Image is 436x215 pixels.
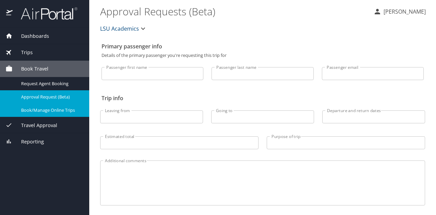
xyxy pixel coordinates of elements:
[21,80,81,87] span: Request Agent Booking
[13,49,33,56] span: Trips
[100,1,368,22] h1: Approval Requests (Beta)
[21,94,81,100] span: Approval Request (Beta)
[381,7,426,16] p: [PERSON_NAME]
[21,107,81,113] span: Book/Manage Online Trips
[13,65,48,73] span: Book Travel
[13,32,49,40] span: Dashboards
[13,138,44,145] span: Reporting
[97,22,150,35] button: LSU Academics
[13,7,77,20] img: airportal-logo.png
[102,53,424,58] p: Details of the primary passenger you're requesting this trip for
[102,93,424,104] h2: Trip info
[371,5,429,18] button: [PERSON_NAME]
[100,24,139,33] span: LSU Academics
[13,122,57,129] span: Travel Approval
[102,41,424,52] h2: Primary passenger info
[6,7,13,20] img: icon-airportal.png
